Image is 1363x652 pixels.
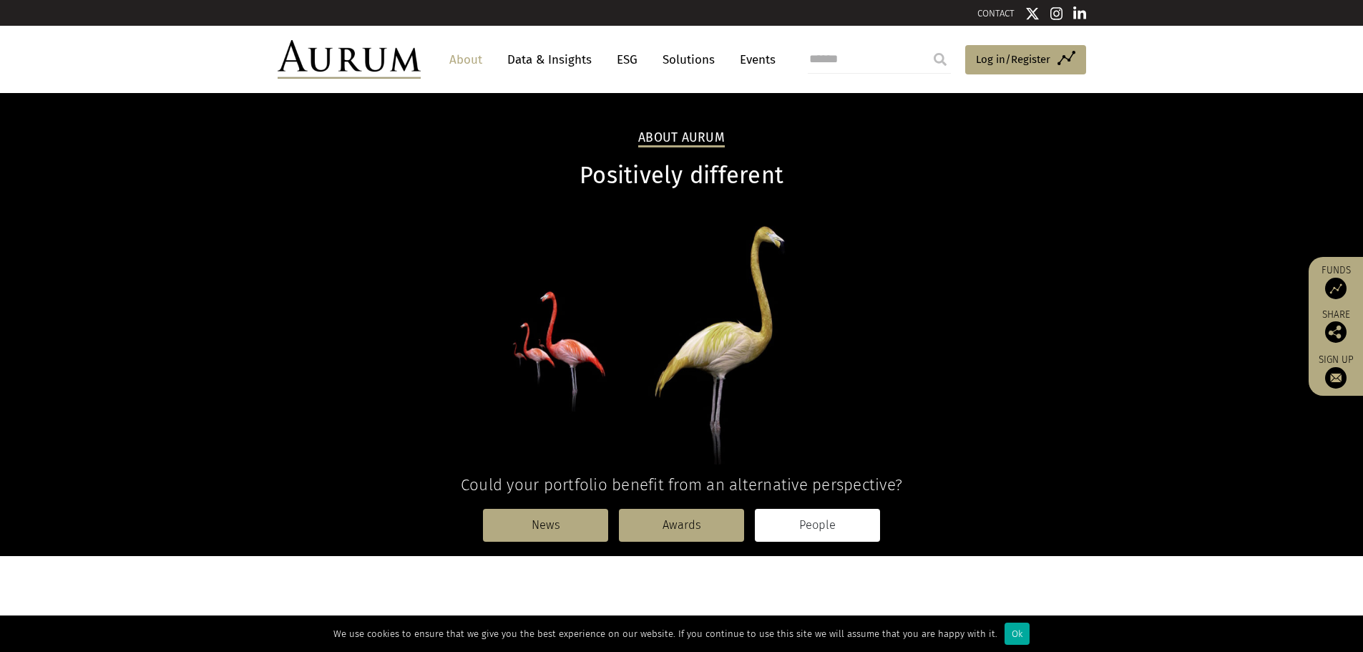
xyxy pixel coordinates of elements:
[1025,6,1040,21] img: Twitter icon
[977,8,1015,19] a: CONTACT
[976,51,1050,68] span: Log in/Register
[1316,310,1356,343] div: Share
[655,47,722,73] a: Solutions
[1316,354,1356,389] a: Sign up
[610,47,645,73] a: ESG
[1073,6,1086,21] img: Linkedin icon
[1005,623,1030,645] div: Ok
[755,509,880,542] a: People
[483,509,608,542] a: News
[1316,264,1356,299] a: Funds
[619,509,744,542] a: Awards
[638,130,725,147] h2: About Aurum
[1325,321,1347,343] img: Share this post
[965,45,1086,75] a: Log in/Register
[1325,278,1347,299] img: Access Funds
[278,40,421,79] img: Aurum
[1050,6,1063,21] img: Instagram icon
[926,45,954,74] input: Submit
[733,47,776,73] a: Events
[278,162,1086,190] h1: Positively different
[278,475,1086,495] h4: Could your portfolio benefit from an alternative perspective?
[442,47,489,73] a: About
[500,47,599,73] a: Data & Insights
[1325,367,1347,389] img: Sign up to our newsletter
